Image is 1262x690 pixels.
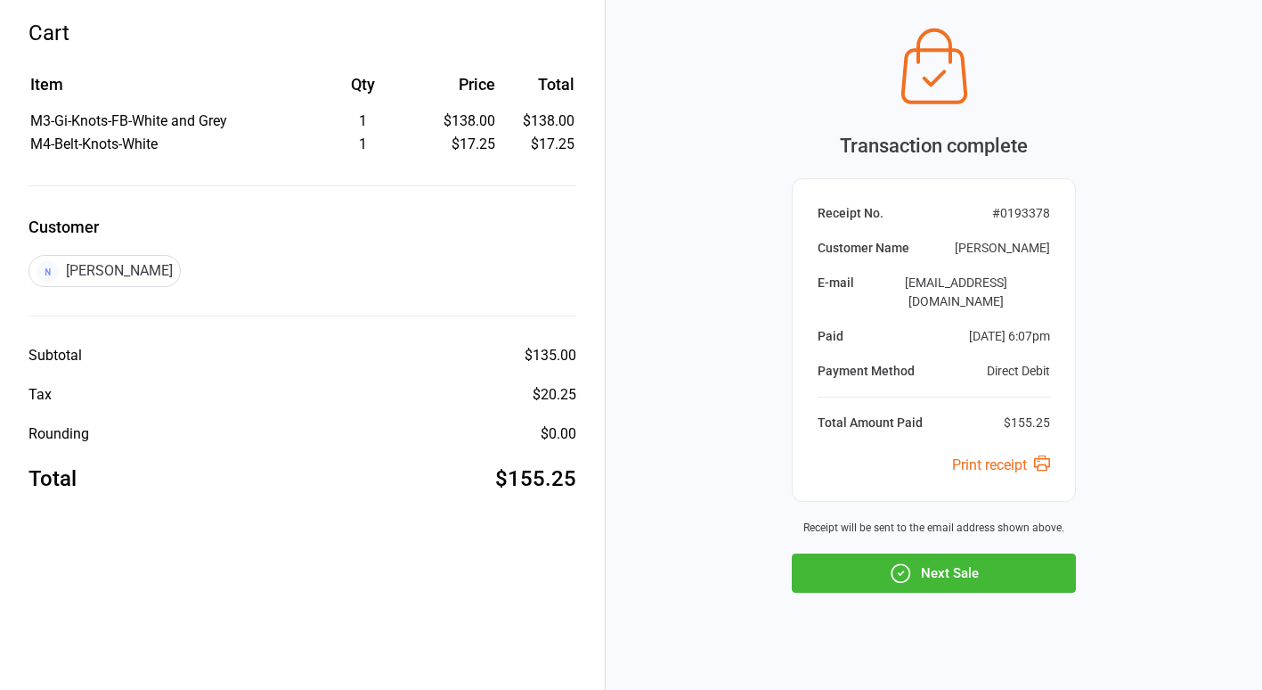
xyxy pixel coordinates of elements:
[495,463,576,495] div: $155.25
[28,463,77,495] div: Total
[952,456,1050,473] a: Print receipt
[28,17,576,49] div: Cart
[421,134,495,155] div: $17.25
[992,204,1050,223] div: # 0193378
[28,384,52,406] div: Tax
[421,111,495,132] div: $138.00
[502,111,574,132] td: $138.00
[792,520,1076,536] div: Receipt will be sent to the email address shown above.
[28,423,89,445] div: Rounding
[30,72,305,109] th: Item
[28,215,576,239] label: Customer
[955,239,1050,258] div: [PERSON_NAME]
[533,384,576,406] div: $20.25
[541,423,576,445] div: $0.00
[818,414,923,432] div: Total Amount Paid
[861,274,1050,311] div: [EMAIL_ADDRESS][DOMAIN_NAME]
[421,72,495,96] div: Price
[28,255,181,287] div: [PERSON_NAME]
[30,112,227,129] span: M3-Gi-Knots-FB-White and Grey
[987,362,1050,381] div: Direct Debit
[307,134,419,155] div: 1
[525,345,576,366] div: $135.00
[792,131,1076,160] div: Transaction complete
[502,134,574,155] td: $17.25
[1004,414,1050,432] div: $155.25
[969,327,1050,346] div: [DATE] 6:07pm
[502,72,574,109] th: Total
[818,239,909,258] div: Customer Name
[818,327,843,346] div: Paid
[818,362,915,381] div: Payment Method
[30,136,158,152] span: M4-Belt-Knots-White
[818,204,883,223] div: Receipt No.
[792,554,1076,593] button: Next Sale
[28,345,82,366] div: Subtotal
[307,72,419,109] th: Qty
[307,111,419,132] div: 1
[818,274,854,311] div: E-mail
